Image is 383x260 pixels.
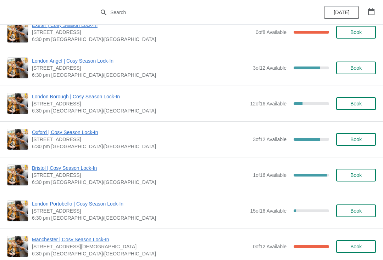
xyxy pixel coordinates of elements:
span: 6:30 pm [GEOGRAPHIC_DATA]/[GEOGRAPHIC_DATA] [32,250,249,257]
span: 3 of 12 Available [253,137,287,142]
img: Oxford | Cosy Season Lock-In | 23 High St, Oxford OX1 4AH, UK | 6:30 pm Europe/London [7,129,28,150]
button: Book [336,169,376,181]
span: Book [350,172,362,178]
button: Book [336,240,376,253]
span: Book [350,29,362,35]
button: Book [336,133,376,146]
span: 15 of 16 Available [250,208,287,214]
span: 6:30 pm [GEOGRAPHIC_DATA]/[GEOGRAPHIC_DATA] [32,107,246,114]
span: 1 of 16 Available [253,172,287,178]
button: Book [336,204,376,217]
span: [STREET_ADDRESS][DEMOGRAPHIC_DATA] [32,243,249,250]
img: London Borough | Cosy Season Lock-In | 7 Park St, London SE1 9AB, UK | 6:30 pm Europe/London [7,93,28,114]
span: 0 of 12 Available [253,244,287,249]
span: Manchester | Cosy Season Lock-In [32,236,249,243]
span: Book [350,208,362,214]
button: Book [336,26,376,39]
input: Search [110,6,287,19]
button: Book [336,62,376,74]
span: 6:30 pm [GEOGRAPHIC_DATA]/[GEOGRAPHIC_DATA] [32,143,249,150]
span: [STREET_ADDRESS] [32,64,249,71]
span: [DATE] [334,10,349,15]
span: 0 of 8 Available [256,29,287,35]
span: Book [350,244,362,249]
span: Book [350,137,362,142]
span: London Angel | Cosy Season Lock-In [32,57,249,64]
span: 3 of 12 Available [253,65,287,71]
span: 6:30 pm [GEOGRAPHIC_DATA]/[GEOGRAPHIC_DATA] [32,71,249,79]
span: 6:30 pm [GEOGRAPHIC_DATA]/[GEOGRAPHIC_DATA] [32,36,252,43]
img: London Portobello | Cosy Season Lock-In | 158 Portobello Rd, London W11 2EB, UK | 6:30 pm Europe/... [7,201,28,221]
span: Bristol | Cosy Season Lock-In [32,164,249,172]
span: 12 of 16 Available [250,101,287,106]
img: Exeter | Cosy Season Lock-In | 46 High Street, Exeter EX4 3DJ, UK | 6:30 pm Europe/London [7,22,28,42]
span: Book [350,65,362,71]
img: Bristol | Cosy Season Lock-In | 73 Park Street, Bristol BS1 5PB, UK | 6:30 pm Europe/London [7,165,28,185]
span: [STREET_ADDRESS] [32,100,246,107]
img: Manchester | Cosy Season Lock-In | 57 Church St, Manchester M4 1PD, UK | 6:30 pm Europe/London [7,236,28,257]
span: London Borough | Cosy Season Lock-In [32,93,246,100]
span: [STREET_ADDRESS] [32,207,246,214]
span: Exeter | Cosy Season Lock-In [32,22,252,29]
button: [DATE] [324,6,359,19]
span: 6:30 pm [GEOGRAPHIC_DATA]/[GEOGRAPHIC_DATA] [32,214,246,221]
button: Book [336,97,376,110]
span: [STREET_ADDRESS] [32,29,252,36]
span: [STREET_ADDRESS] [32,136,249,143]
span: [STREET_ADDRESS] [32,172,249,179]
span: London Portobello | Cosy Season Lock-In [32,200,246,207]
span: Book [350,101,362,106]
img: London Angel | Cosy Season Lock-In | 26 Camden Passage, The Angel, London N1 8ED, UK | 6:30 pm Eu... [7,58,28,78]
span: 6:30 pm [GEOGRAPHIC_DATA]/[GEOGRAPHIC_DATA] [32,179,249,186]
span: Oxford | Cosy Season Lock-In [32,129,249,136]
